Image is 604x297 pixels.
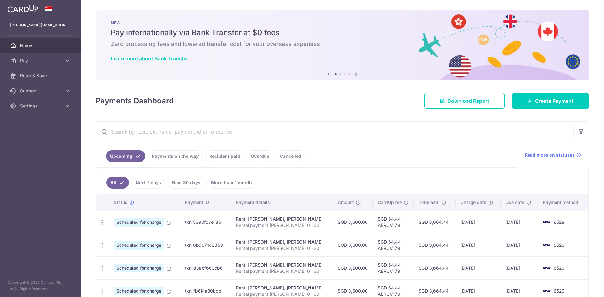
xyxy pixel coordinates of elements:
[236,216,327,222] div: Rent. [PERSON_NAME], [PERSON_NAME]
[111,20,574,25] p: NEW
[525,152,575,158] span: Read more on statuses
[205,150,244,162] a: Recipient paid
[111,55,188,62] a: Learn more about Bank Transfer
[96,122,573,142] input: Search by recipient name, payment id or reference
[512,93,589,109] a: Create Payment
[501,256,538,279] td: [DATE]
[333,234,373,256] td: SGD 3,600.00
[114,199,127,206] span: Status
[236,239,327,245] div: Rent. [PERSON_NAME], [PERSON_NAME]
[373,234,414,256] td: SGD 64.44 AEROV179
[419,199,439,206] span: Total amt.
[540,287,552,295] img: Bank Card
[456,256,501,279] td: [DATE]
[168,177,204,189] a: Next 30 days
[148,150,203,162] a: Payments on the way
[236,268,327,274] p: Rental payment [PERSON_NAME] 01-30
[8,5,38,13] img: CardUp
[180,194,231,211] th: Payment ID
[525,152,581,158] a: Read more on statuses
[236,245,327,251] p: Rental payment [PERSON_NAME] 01-30
[540,264,552,272] img: Bank Card
[106,177,129,189] a: All
[20,103,62,109] span: Settings
[236,285,327,291] div: Rent. [PERSON_NAME], [PERSON_NAME]
[333,211,373,234] td: SGD 3,600.00
[424,93,505,109] a: Download Report
[540,218,552,226] img: Bank Card
[461,199,486,206] span: Charge date
[106,150,145,162] a: Upcoming
[20,88,62,94] span: Support
[554,265,565,271] span: 6529
[236,262,327,268] div: Rent. [PERSON_NAME], [PERSON_NAME]
[111,28,574,38] h5: Pay internationally via Bank Transfer at $0 fees
[456,234,501,256] td: [DATE]
[114,264,164,272] span: Scheduled for charge
[378,199,402,206] span: CardUp fee
[114,287,164,295] span: Scheduled for charge
[236,222,327,228] p: Rental payment [PERSON_NAME] 01-30
[414,211,456,234] td: SGD 3,664.44
[180,211,231,234] td: txn_5390fc3e18b
[554,242,565,248] span: 6529
[338,199,354,206] span: Amount
[456,211,501,234] td: [DATE]
[207,177,256,189] a: More than 1 month
[96,10,589,80] img: Bank transfer banner
[20,73,62,79] span: Refer & Save
[535,97,573,105] span: Create Payment
[554,219,565,225] span: 6529
[20,42,62,49] span: Home
[180,234,231,256] td: txn_8bd071d23b9
[538,194,588,211] th: Payment method
[447,97,489,105] span: Download Report
[247,150,273,162] a: Overdue
[554,288,565,294] span: 6529
[131,177,165,189] a: Next 7 days
[114,241,164,250] span: Scheduled for charge
[373,211,414,234] td: SGD 64.44 AEROV179
[231,194,333,211] th: Payment details
[10,22,70,28] p: [PERSON_NAME][EMAIL_ADDRESS][DOMAIN_NAME]
[506,199,524,206] span: Due date
[96,95,174,107] h4: Payments Dashboard
[333,256,373,279] td: SGD 3,600.00
[540,241,552,249] img: Bank Card
[414,256,456,279] td: SGD 3,664.44
[180,256,231,279] td: txn_d0abf669cb6
[20,58,62,64] span: Pay
[114,218,164,227] span: Scheduled for charge
[414,234,456,256] td: SGD 3,664.44
[276,150,305,162] a: Cancelled
[501,234,538,256] td: [DATE]
[373,256,414,279] td: SGD 64.44 AEROV179
[501,211,538,234] td: [DATE]
[111,40,574,48] h6: Zero processing fees and lowered transfer cost for your overseas expenses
